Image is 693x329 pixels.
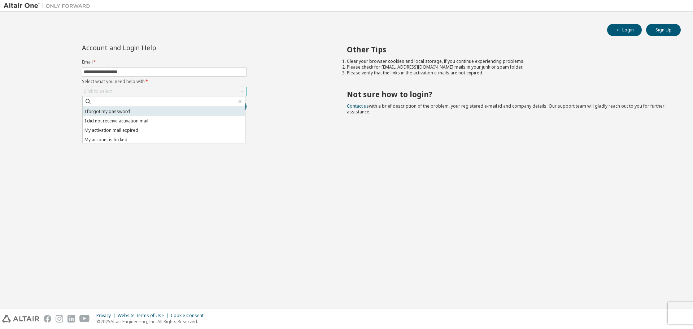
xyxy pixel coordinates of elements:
[646,24,681,36] button: Sign Up
[347,70,668,76] li: Please verify that the links in the activation e-mails are not expired.
[171,313,208,319] div: Cookie Consent
[83,107,245,116] li: I forgot my password
[44,315,51,322] img: facebook.svg
[96,319,208,325] p: © 2025 Altair Engineering, Inc. All Rights Reserved.
[84,88,112,94] div: Click to select
[82,79,247,85] label: Select what you need help with
[79,315,90,322] img: youtube.svg
[56,315,63,322] img: instagram.svg
[67,315,75,322] img: linkedin.svg
[82,87,246,96] div: Click to select
[347,90,668,99] h2: Not sure how to login?
[82,45,214,51] div: Account and Login Help
[347,59,668,64] li: Clear your browser cookies and local storage, if you continue experiencing problems.
[607,24,642,36] button: Login
[82,59,247,65] label: Email
[347,64,668,70] li: Please check for [EMAIL_ADDRESS][DOMAIN_NAME] mails in your junk or spam folder.
[347,45,668,54] h2: Other Tips
[347,103,664,115] span: with a brief description of the problem, your registered e-mail id and company details. Our suppo...
[2,315,39,322] img: altair_logo.svg
[96,313,118,319] div: Privacy
[118,313,171,319] div: Website Terms of Use
[4,2,94,9] img: Altair One
[347,103,369,109] a: Contact us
